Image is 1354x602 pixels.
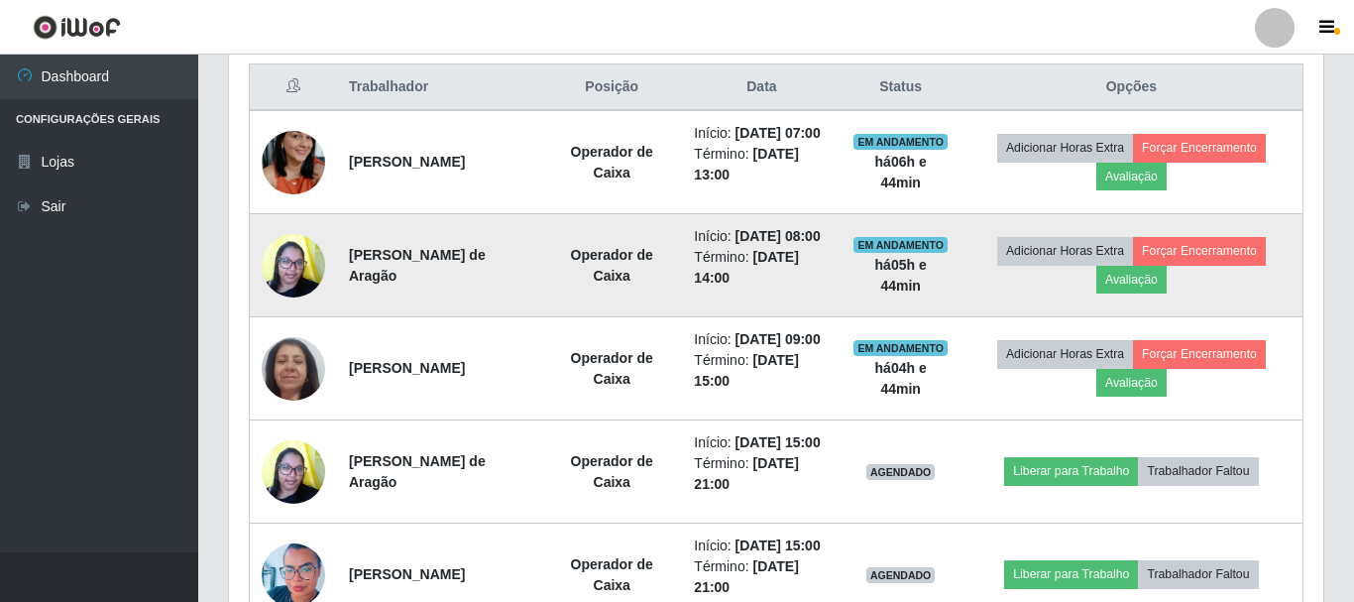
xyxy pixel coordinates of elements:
[262,326,325,411] img: 1709656431175.jpeg
[694,329,829,350] li: Início:
[997,237,1133,265] button: Adicionar Horas Extra
[1096,266,1167,294] button: Avaliação
[1138,560,1258,588] button: Trabalhador Faltou
[694,226,829,247] li: Início:
[1133,340,1266,368] button: Forçar Encerramento
[1138,457,1258,485] button: Trabalhador Faltou
[997,134,1133,162] button: Adicionar Horas Extra
[694,144,829,185] li: Término:
[694,247,829,289] li: Término:
[571,350,653,387] strong: Operador de Caixa
[694,536,829,556] li: Início:
[694,556,829,598] li: Término:
[735,125,821,141] time: [DATE] 07:00
[960,64,1303,111] th: Opções
[735,538,821,553] time: [DATE] 15:00
[997,340,1133,368] button: Adicionar Horas Extra
[1004,457,1138,485] button: Liberar para Trabalho
[349,453,486,490] strong: [PERSON_NAME] de Aragão
[694,350,829,392] li: Término:
[694,453,829,495] li: Término:
[262,106,325,219] img: 1704159862807.jpeg
[571,453,653,490] strong: Operador de Caixa
[571,247,653,284] strong: Operador de Caixa
[735,228,821,244] time: [DATE] 08:00
[262,223,325,307] img: 1632390182177.jpeg
[1096,163,1167,190] button: Avaliação
[349,247,486,284] strong: [PERSON_NAME] de Aragão
[1096,369,1167,397] button: Avaliação
[349,566,465,582] strong: [PERSON_NAME]
[841,64,959,111] th: Status
[33,15,121,40] img: CoreUI Logo
[853,340,948,356] span: EM ANDAMENTO
[875,257,927,294] strong: há 05 h e 44 min
[735,331,821,347] time: [DATE] 09:00
[337,64,541,111] th: Trabalhador
[875,154,927,190] strong: há 06 h e 44 min
[694,432,829,453] li: Início:
[349,360,465,376] strong: [PERSON_NAME]
[853,134,948,150] span: EM ANDAMENTO
[682,64,841,111] th: Data
[541,64,682,111] th: Posição
[1004,560,1138,588] button: Liberar para Trabalho
[571,144,653,181] strong: Operador de Caixa
[866,464,936,480] span: AGENDADO
[853,237,948,253] span: EM ANDAMENTO
[875,360,927,397] strong: há 04 h e 44 min
[866,567,936,583] span: AGENDADO
[262,429,325,514] img: 1632390182177.jpeg
[735,434,821,450] time: [DATE] 15:00
[1133,134,1266,162] button: Forçar Encerramento
[694,123,829,144] li: Início:
[349,154,465,170] strong: [PERSON_NAME]
[1133,237,1266,265] button: Forçar Encerramento
[571,556,653,593] strong: Operador de Caixa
